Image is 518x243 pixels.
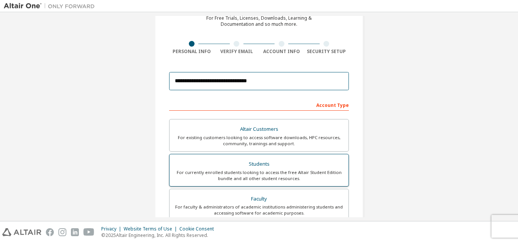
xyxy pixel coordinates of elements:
[174,135,344,147] div: For existing customers looking to access software downloads, HPC resources, community, trainings ...
[124,226,179,232] div: Website Terms of Use
[174,124,344,135] div: Altair Customers
[169,49,214,55] div: Personal Info
[169,99,349,111] div: Account Type
[101,226,124,232] div: Privacy
[2,228,41,236] img: altair_logo.svg
[174,194,344,204] div: Faculty
[179,226,218,232] div: Cookie Consent
[174,159,344,169] div: Students
[58,228,66,236] img: instagram.svg
[46,228,54,236] img: facebook.svg
[101,232,218,238] p: © 2025 Altair Engineering, Inc. All Rights Reserved.
[206,15,312,27] div: For Free Trials, Licenses, Downloads, Learning & Documentation and so much more.
[174,169,344,182] div: For currently enrolled students looking to access the free Altair Student Edition bundle and all ...
[4,2,99,10] img: Altair One
[304,49,349,55] div: Security Setup
[83,228,94,236] img: youtube.svg
[174,204,344,216] div: For faculty & administrators of academic institutions administering students and accessing softwa...
[71,228,79,236] img: linkedin.svg
[259,49,304,55] div: Account Info
[214,49,259,55] div: Verify Email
